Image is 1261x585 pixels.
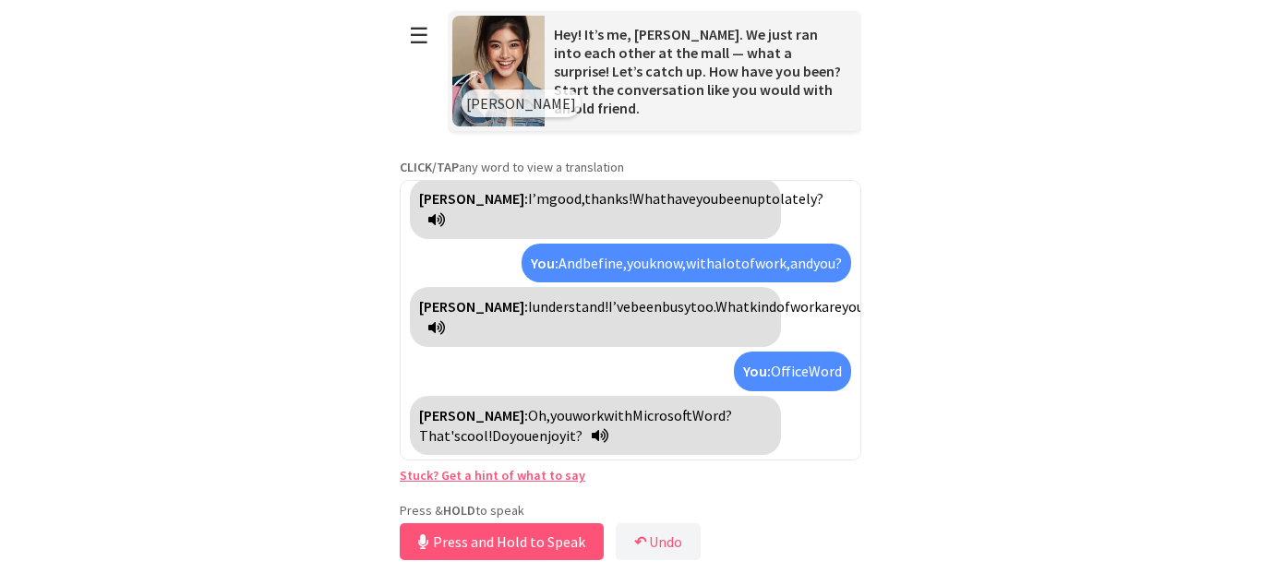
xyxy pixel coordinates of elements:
[584,189,632,208] span: thanks!
[419,426,461,445] span: That's
[750,297,776,316] span: kind
[400,159,861,175] p: any word to view a translation
[400,523,604,560] button: Press and Hold to Speak
[696,189,718,208] span: you
[667,189,696,208] span: have
[528,406,550,424] span: Oh,
[790,297,822,316] span: work
[616,523,701,560] button: ↶Undo
[842,297,864,316] span: you
[632,406,692,424] span: Microsoft
[598,254,627,272] span: fine,
[558,254,582,272] span: And
[822,297,842,316] span: are
[400,502,861,519] p: Press & to speak
[604,406,632,424] span: with
[718,189,750,208] span: been
[549,189,584,208] span: good,
[531,254,558,272] strong: You:
[550,406,572,424] span: you
[662,297,691,316] span: busy
[410,396,781,456] div: Click to translate
[510,426,532,445] span: you
[522,244,851,282] div: Click to translate
[765,189,780,208] span: to
[528,189,549,208] span: I’m
[741,254,755,272] span: of
[649,254,686,272] span: know,
[608,297,630,316] span: I’ve
[532,426,566,445] span: enjoy
[627,254,649,272] span: you
[715,297,750,316] span: What
[776,297,790,316] span: of
[400,12,438,59] button: ☰
[582,254,598,272] span: be
[780,189,823,208] span: lately?
[492,426,510,445] span: Do
[528,297,533,316] span: I
[466,94,576,113] span: [PERSON_NAME]
[686,254,715,272] span: with
[572,406,604,424] span: work
[400,159,459,175] strong: CLICK/TAP
[400,467,585,484] a: Stuck? Get a hint of what to say
[410,179,781,239] div: Click to translate
[750,189,765,208] span: up
[809,362,842,380] span: Word
[410,287,781,347] div: Click to translate
[692,406,732,424] span: Word?
[533,297,608,316] span: understand!
[790,254,813,272] span: and
[771,362,809,380] span: Office
[419,297,528,316] strong: [PERSON_NAME]:
[755,254,790,272] span: work,
[419,189,528,208] strong: [PERSON_NAME]:
[813,254,842,272] span: you?
[734,352,851,390] div: Click to translate
[691,297,715,316] span: too.
[630,297,662,316] span: been
[722,254,741,272] span: lot
[715,254,722,272] span: a
[632,189,667,208] span: What
[554,25,841,117] span: Hey! It’s me, [PERSON_NAME]. We just ran into each other at the mall — what a surprise! Let’s cat...
[443,502,475,519] strong: HOLD
[452,16,545,126] img: Scenario Image
[461,426,492,445] span: cool!
[634,532,646,551] b: ↶
[566,426,582,445] span: it?
[419,406,528,424] strong: [PERSON_NAME]:
[743,362,771,380] strong: You:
